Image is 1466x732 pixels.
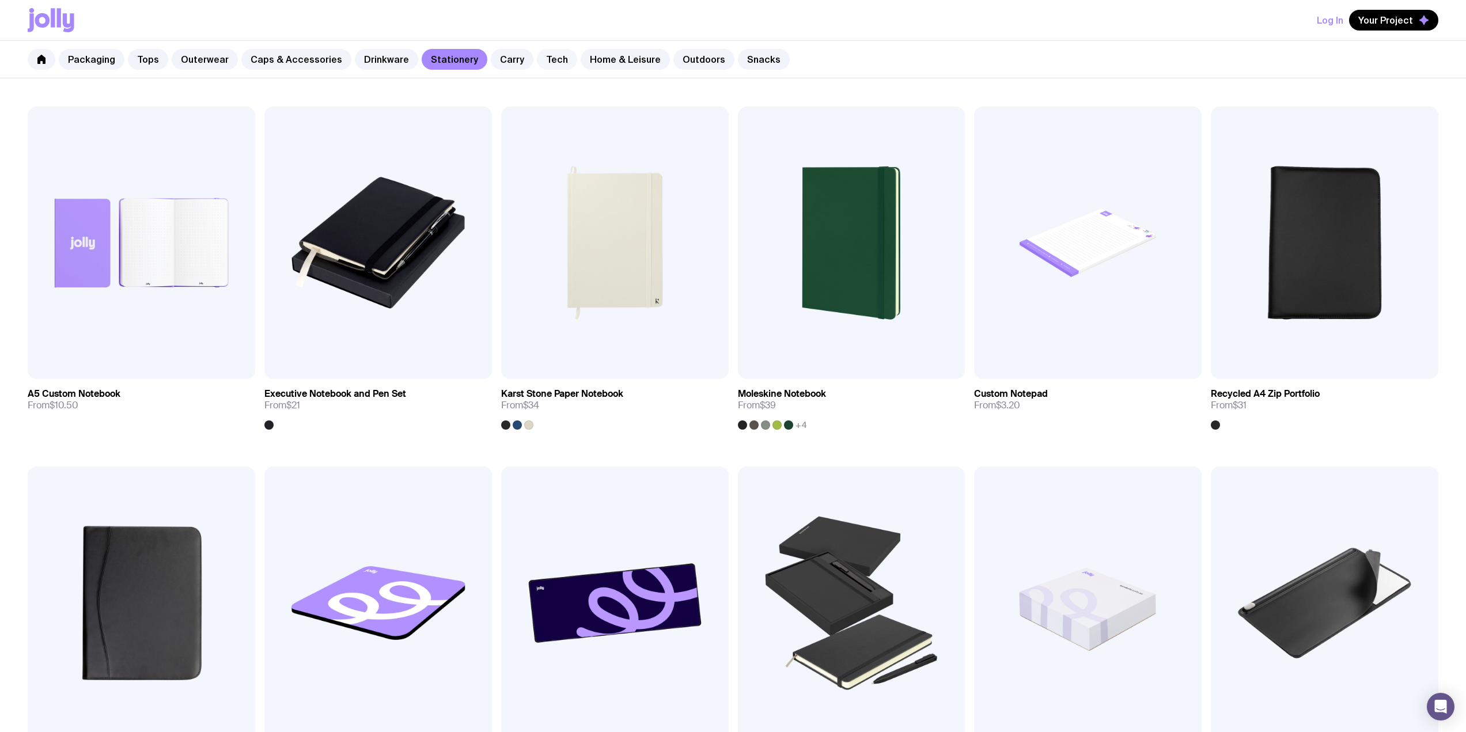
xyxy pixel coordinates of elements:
h3: A5 Custom Notebook [28,388,120,400]
span: $34 [523,399,539,411]
a: Snacks [738,49,790,70]
div: Open Intercom Messenger [1427,693,1454,720]
a: Outdoors [673,49,734,70]
a: Carry [491,49,533,70]
button: Your Project [1349,10,1438,31]
span: From [28,400,78,411]
h3: Karst Stone Paper Notebook [501,388,623,400]
span: $10.50 [50,399,78,411]
a: Tech [537,49,577,70]
h3: Moleskine Notebook [738,388,826,400]
a: A5 Custom NotebookFrom$10.50 [28,379,255,420]
a: Drinkware [355,49,418,70]
h3: Executive Notebook and Pen Set [264,388,406,400]
span: $39 [760,399,776,411]
span: From [738,400,776,411]
h3: Custom Notepad [974,388,1048,400]
a: Home & Leisure [581,49,670,70]
a: Custom NotepadFrom$3.20 [974,379,1202,420]
a: Karst Stone Paper NotebookFrom$34 [501,379,729,430]
button: Log In [1317,10,1343,31]
span: $3.20 [996,399,1020,411]
a: Stationery [422,49,487,70]
a: Executive Notebook and Pen SetFrom$21 [264,379,492,430]
span: From [501,400,539,411]
span: $21 [286,399,300,411]
span: $31 [1233,399,1247,411]
a: Packaging [59,49,124,70]
a: Tops [128,49,168,70]
span: From [264,400,300,411]
span: Your Project [1358,14,1413,26]
a: Moleskine NotebookFrom$39+4 [738,379,965,430]
span: From [1211,400,1247,411]
span: +4 [795,420,807,430]
span: From [974,400,1020,411]
a: Caps & Accessories [241,49,351,70]
h3: Recycled A4 Zip Portfolio [1211,388,1320,400]
a: Outerwear [172,49,238,70]
a: Recycled A4 Zip PortfolioFrom$31 [1211,379,1438,430]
